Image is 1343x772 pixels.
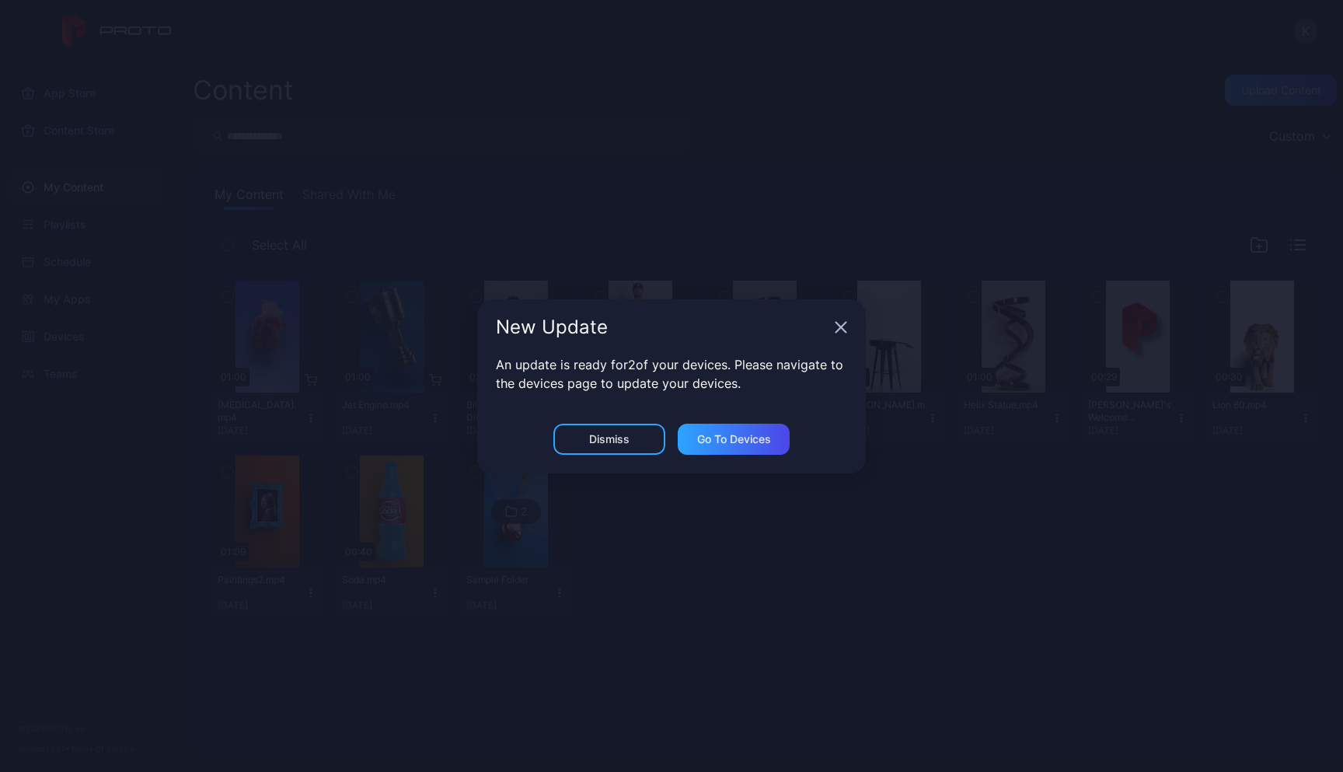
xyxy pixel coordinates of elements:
[697,433,771,445] div: Go to devices
[589,433,630,445] div: Dismiss
[496,318,828,337] div: New Update
[678,424,790,455] button: Go to devices
[553,424,665,455] button: Dismiss
[496,355,847,393] p: An update is ready for 2 of your devices. Please navigate to the devices page to update your devi...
